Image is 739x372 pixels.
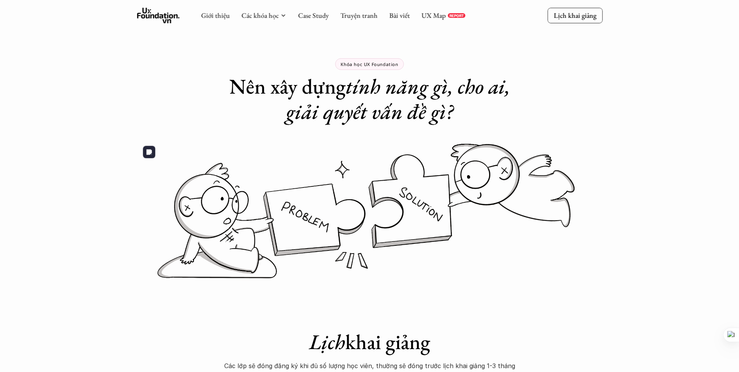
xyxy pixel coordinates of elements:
p: REPORT [449,13,464,18]
a: UX Map [421,11,446,20]
a: Truyện tranh [340,11,377,20]
h1: khai giảng [215,329,525,355]
a: Lịch khai giảng [547,8,602,23]
em: tính năng gì, cho ai, giải quyết vấn đề gì? [286,73,515,125]
a: REPORT [448,13,465,18]
h1: Nên xây dựng [215,74,525,124]
p: Khóa học UX Foundation [341,61,398,67]
a: Các khóa học [241,11,279,20]
a: Bài viết [389,11,410,20]
p: Lịch khai giảng [554,11,596,20]
em: Lịch [309,328,345,355]
p: Các lớp sẽ đóng đăng ký khi đủ số lượng học viên, thường sẽ đóng trước lịch khai giảng 1-3 tháng [215,360,525,372]
a: Case Study [298,11,329,20]
a: Giới thiệu [201,11,230,20]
